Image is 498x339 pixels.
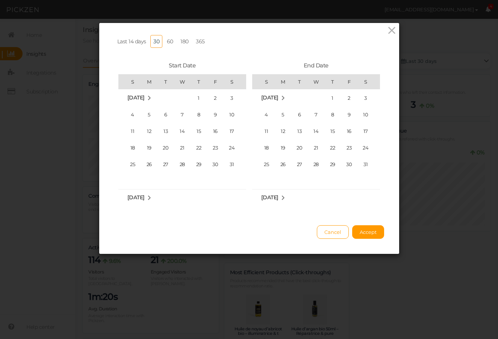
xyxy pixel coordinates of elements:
span: 27 [292,157,307,172]
td: Sunday January 4 1880 [252,106,275,123]
span: 2 [342,90,357,105]
td: Friday January 30 1880 [341,156,357,173]
td: Saturday January 31 1880 [357,156,380,173]
th: M [141,74,157,89]
span: 21 [309,140,324,155]
span: 2 [208,90,223,105]
span: 12 [142,124,157,139]
span: 8 [191,107,206,122]
span: Accept [360,229,377,235]
td: Friday January 23 1880 [341,139,357,156]
td: Tuesday January 6 1880 [157,106,174,123]
button: Cancel [317,225,349,239]
a: 30 [150,35,162,48]
td: Sunday January 25 1880 [252,156,275,173]
span: 9 [208,107,223,122]
th: F [341,74,357,89]
tr: Week undefined [118,189,246,206]
span: 23 [208,140,223,155]
span: 31 [358,157,373,172]
span: 16 [208,124,223,139]
span: 18 [125,140,140,155]
span: 27 [158,157,173,172]
th: W [308,74,324,89]
span: 28 [309,157,324,172]
td: Wednesday January 21 1880 [308,139,324,156]
th: T [291,74,308,89]
th: S [118,74,141,89]
td: Monday January 19 1880 [141,139,157,156]
tr: Week undefined [252,189,380,206]
td: Sunday January 11 1880 [252,123,275,139]
span: 3 [358,90,373,105]
th: S [252,74,275,89]
td: Tuesday January 13 1880 [291,123,308,139]
td: February 1880 [252,189,380,206]
span: 31 [224,157,239,172]
span: 15 [325,124,340,139]
a: 180 [177,35,192,48]
span: 17 [358,124,373,139]
span: 11 [259,124,274,139]
a: 60 [164,35,176,48]
td: Monday January 12 1880 [141,123,157,139]
span: 29 [325,157,340,172]
td: Saturday January 31 1880 [224,156,246,173]
td: Monday January 19 1880 [275,139,291,156]
span: 5 [142,107,157,122]
span: 6 [292,107,307,122]
span: 4 [259,107,274,122]
th: T [191,74,207,89]
td: Friday January 30 1880 [207,156,224,173]
span: 7 [175,107,190,122]
span: 9 [342,107,357,122]
span: 26 [275,157,291,172]
span: 19 [275,140,291,155]
th: T [157,74,174,89]
a: 365 [193,35,208,48]
span: 3 [224,90,239,105]
th: S [357,74,380,89]
td: Thursday January 1 1880 [191,89,207,106]
tr: Week 2 [118,106,246,123]
td: Monday January 5 1880 [141,106,157,123]
span: 14 [175,124,190,139]
span: 24 [358,140,373,155]
span: 14 [309,124,324,139]
span: 30 [208,157,223,172]
td: Saturday January 3 1880 [224,89,246,106]
span: 22 [325,140,340,155]
td: Friday January 16 1880 [207,123,224,139]
span: 24 [224,140,239,155]
td: Sunday January 11 1880 [118,123,141,139]
tr: Week 5 [118,156,246,173]
span: 18 [259,140,274,155]
span: Cancel [324,229,341,235]
td: January 1880 [118,89,174,106]
td: Tuesday January 20 1880 [157,139,174,156]
span: 15 [191,124,206,139]
span: [DATE] [261,94,279,101]
tr: Week 4 [252,139,380,156]
span: 19 [142,140,157,155]
td: Wednesday January 14 1880 [174,123,191,139]
td: Tuesday January 27 1880 [291,156,308,173]
tr: Week undefined [252,173,380,189]
td: January 1880 [252,89,308,106]
td: Thursday January 8 1880 [324,106,341,123]
td: Thursday January 15 1880 [324,123,341,139]
th: F [207,74,224,89]
td: Friday January 2 1880 [341,89,357,106]
span: [DATE] [127,194,145,201]
span: 23 [342,140,357,155]
tr: Week 1 [252,89,380,106]
span: 10 [358,107,373,122]
th: S [224,74,246,89]
td: Wednesday January 28 1880 [308,156,324,173]
span: End Date [304,62,328,69]
td: Saturday January 10 1880 [357,106,380,123]
td: Monday January 26 1880 [275,156,291,173]
td: Tuesday January 27 1880 [157,156,174,173]
span: 1 [191,90,206,105]
th: M [275,74,291,89]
